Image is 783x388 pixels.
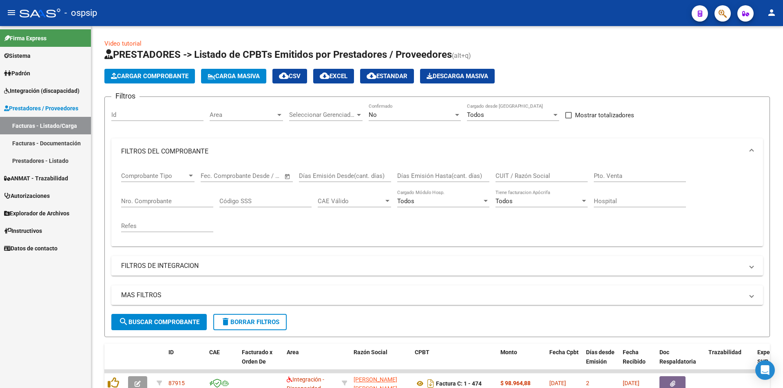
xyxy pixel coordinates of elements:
datatable-header-cell: Trazabilidad [705,344,754,379]
mat-expansion-panel-header: FILTROS DE INTEGRACION [111,256,763,276]
datatable-header-cell: ID [165,344,206,379]
span: Area [210,111,276,118]
span: (alt+q) [452,52,471,59]
datatable-header-cell: CPBT [411,344,497,379]
strong: $ 98.964,88 [500,380,531,386]
span: Carga Masiva [208,72,260,80]
span: - ospsip [64,4,97,22]
span: Monto [500,349,517,355]
mat-icon: search [119,317,128,327]
span: Fecha Cpbt [549,349,579,355]
h3: Filtros [111,90,139,102]
mat-icon: menu [7,8,16,18]
span: Fecha Recibido [623,349,646,365]
input: End date [234,172,274,180]
span: CSV [279,72,301,80]
span: Facturado x Orden De [242,349,272,365]
button: Borrar Filtros [213,314,287,330]
datatable-header-cell: Monto [497,344,546,379]
datatable-header-cell: Area [283,344,338,379]
a: Video tutorial [104,40,142,47]
span: Días desde Emisión [586,349,615,365]
mat-panel-title: FILTROS DEL COMPROBANTE [121,147,743,156]
datatable-header-cell: Doc Respaldatoria [656,344,705,379]
span: Seleccionar Gerenciador [289,111,355,118]
span: Area [287,349,299,355]
span: Estandar [367,72,407,80]
div: Open Intercom Messenger [755,360,775,380]
app-download-masive: Descarga masiva de comprobantes (adjuntos) [420,69,495,83]
span: Todos [495,197,513,205]
span: [DATE] [623,380,639,386]
span: 87915 [168,380,185,386]
button: Descarga Masiva [420,69,495,83]
span: 2 [586,380,589,386]
span: Borrar Filtros [221,318,279,326]
span: [DATE] [549,380,566,386]
button: Estandar [360,69,414,83]
span: Descarga Masiva [427,72,488,80]
span: Prestadores / Proveedores [4,104,78,113]
span: Cargar Comprobante [111,72,188,80]
span: Sistema [4,51,31,60]
button: CSV [272,69,307,83]
mat-panel-title: MAS FILTROS [121,291,743,300]
input: Start date [201,172,227,180]
strong: Factura C: 1 - 474 [436,380,482,387]
span: Explorador de Archivos [4,209,69,218]
span: ANMAT - Trazabilidad [4,174,68,183]
button: Buscar Comprobante [111,314,207,330]
mat-icon: cloud_download [279,71,289,81]
span: Autorizaciones [4,191,50,200]
datatable-header-cell: Razón Social [350,344,411,379]
span: Trazabilidad [708,349,741,355]
button: Carga Masiva [201,69,266,83]
button: EXCEL [313,69,354,83]
span: Comprobante Tipo [121,172,187,180]
span: EXCEL [320,72,347,80]
mat-icon: person [767,8,776,18]
button: Cargar Comprobante [104,69,195,83]
mat-expansion-panel-header: FILTROS DEL COMPROBANTE [111,138,763,164]
span: Todos [467,111,484,118]
span: PRESTADORES -> Listado de CPBTs Emitidos por Prestadores / Proveedores [104,49,452,60]
datatable-header-cell: Días desde Emisión [583,344,619,379]
span: Padrón [4,69,30,78]
datatable-header-cell: CAE [206,344,239,379]
mat-expansion-panel-header: MAS FILTROS [111,285,763,305]
mat-icon: cloud_download [320,71,330,81]
mat-icon: delete [221,317,230,327]
mat-panel-title: FILTROS DE INTEGRACION [121,261,743,270]
button: Open calendar [283,172,292,181]
span: CAE [209,349,220,355]
span: ID [168,349,174,355]
mat-icon: cloud_download [367,71,376,81]
datatable-header-cell: Fecha Recibido [619,344,656,379]
span: Integración (discapacidad) [4,86,80,95]
datatable-header-cell: Facturado x Orden De [239,344,283,379]
span: Buscar Comprobante [119,318,199,326]
span: No [369,111,377,118]
span: Datos de contacto [4,244,58,253]
span: CPBT [415,349,429,355]
span: Doc Respaldatoria [659,349,696,365]
span: Instructivos [4,226,42,235]
span: Razón Social [354,349,387,355]
span: CAE Válido [318,197,384,205]
datatable-header-cell: Fecha Cpbt [546,344,583,379]
div: FILTROS DEL COMPROBANTE [111,164,763,246]
span: Todos [397,197,414,205]
span: Mostrar totalizadores [575,110,634,120]
span: Firma Express [4,34,46,43]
